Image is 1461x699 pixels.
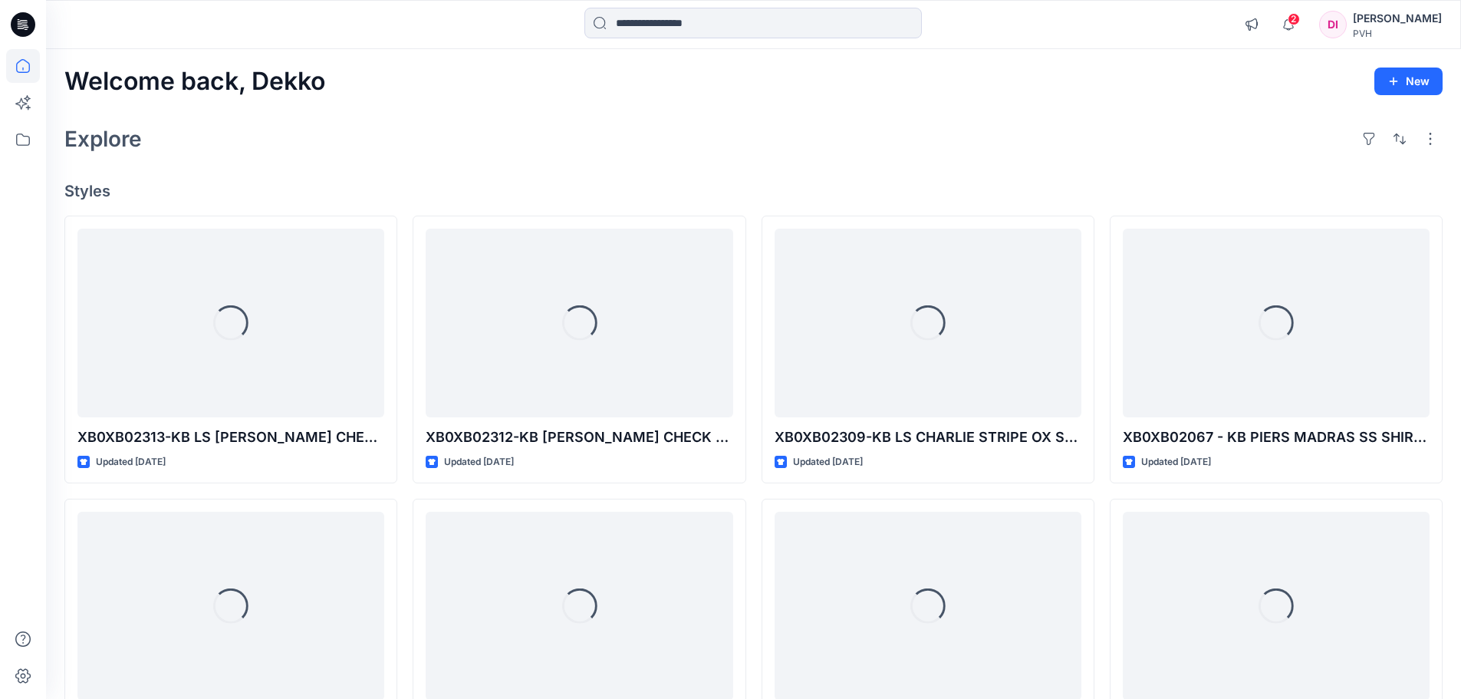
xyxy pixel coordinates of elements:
[1353,9,1442,28] div: [PERSON_NAME]
[1141,454,1211,470] p: Updated [DATE]
[96,454,166,470] p: Updated [DATE]
[1319,11,1347,38] div: DI
[444,454,514,470] p: Updated [DATE]
[1288,13,1300,25] span: 2
[426,427,732,448] p: XB0XB02312-KB [PERSON_NAME] CHECK OX SHIRT-PROTO-V01
[775,427,1081,448] p: XB0XB02309-KB LS CHARLIE STRIPE OX SHIRT-PROTO-V01
[1353,28,1442,39] div: PVH
[64,127,142,151] h2: Explore
[1123,427,1430,448] p: XB0XB02067 - KB PIERS MADRAS SS SHIRT - PROTO - V01
[64,182,1443,200] h4: Styles
[64,68,325,96] h2: Welcome back, Dekko
[1374,68,1443,95] button: New
[77,427,384,448] p: XB0XB02313-KB LS [PERSON_NAME] CHECK OX SHIRT-PROTO-V01
[793,454,863,470] p: Updated [DATE]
